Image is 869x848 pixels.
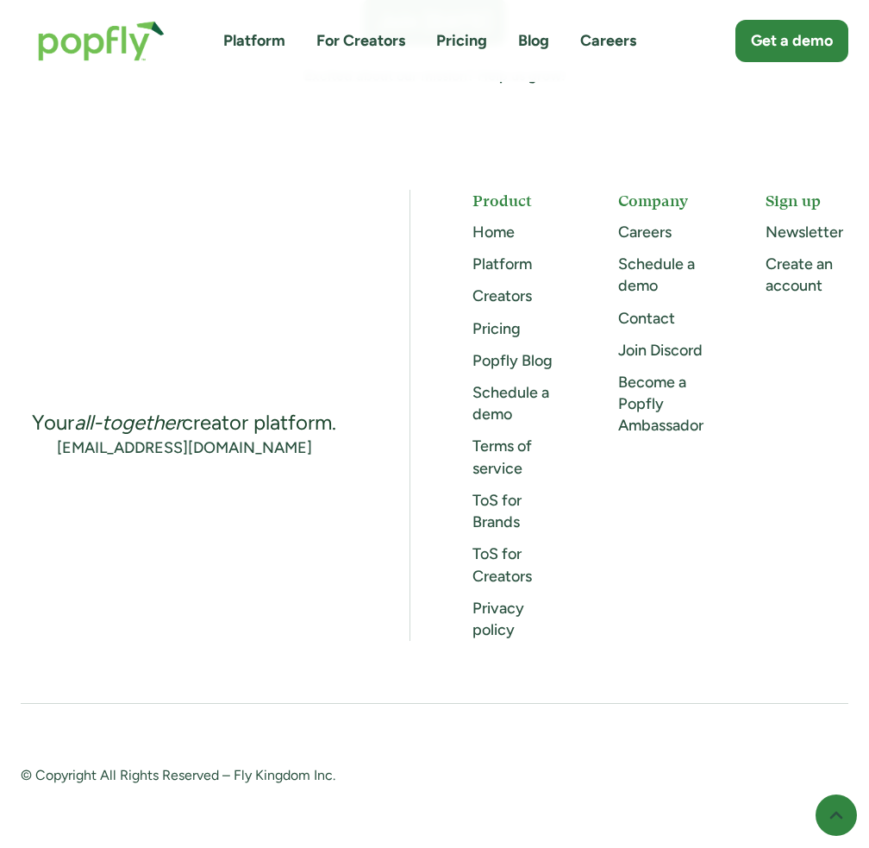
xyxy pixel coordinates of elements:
a: Blog [518,30,549,52]
a: Schedule a demo [472,383,549,424]
a: Home [472,223,515,242]
div: Get a demo [751,30,833,52]
a: Careers [618,223,672,242]
a: Pricing [436,30,487,52]
a: Terms of service [472,437,532,477]
a: Schedule a demo [618,254,695,295]
a: ToS for Brands [472,491,522,531]
a: Pricing [472,319,521,338]
a: Careers [580,30,636,52]
a: ToS for Creators [472,544,532,585]
a: Creators [472,286,532,305]
em: all-together [74,410,182,435]
div: Your creator platform. [32,409,336,437]
a: [EMAIL_ADDRESS][DOMAIN_NAME] [57,437,312,459]
h5: Sign up [766,190,849,211]
a: Create an account [766,254,833,295]
a: Get a demo [735,20,848,62]
a: Privacy policy [472,599,524,639]
a: home [21,3,182,79]
div: © Copyright All Rights Reserved – Fly Kingdom Inc. [21,766,403,788]
a: Platform [223,30,285,52]
a: Join Discord [618,341,703,360]
h5: Company [618,190,703,211]
a: Become a Popfly Ambassador [618,373,703,435]
a: For Creators [316,30,405,52]
a: Popfly Blog [472,351,553,370]
a: Contact [618,309,675,328]
h5: Product [472,190,556,211]
a: Newsletter [766,223,843,242]
a: Platform [472,254,532,273]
